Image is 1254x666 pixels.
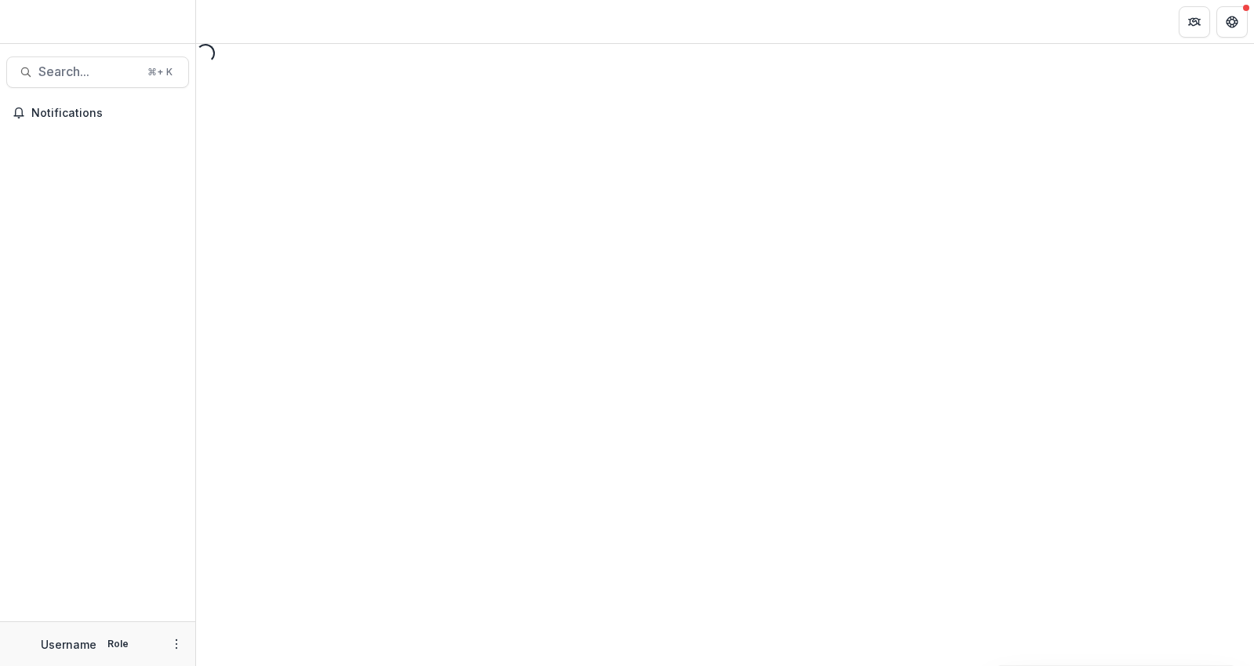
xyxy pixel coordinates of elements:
p: Username [41,636,96,653]
button: Partners [1179,6,1210,38]
span: Search... [38,64,138,79]
p: Role [103,637,133,651]
button: Notifications [6,100,189,126]
button: More [167,635,186,653]
button: Search... [6,56,189,88]
span: Notifications [31,107,183,120]
button: Get Help [1216,6,1248,38]
div: ⌘ + K [144,64,176,81]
